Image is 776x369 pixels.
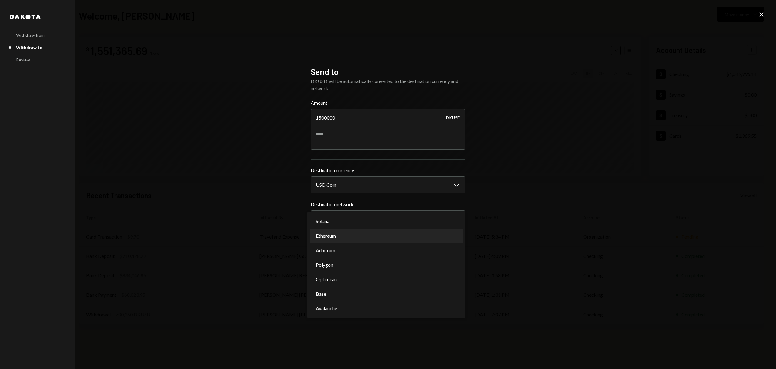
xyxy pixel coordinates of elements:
div: DKUSD will be automatically converted to the destination currency and network [311,77,465,92]
span: Ethereum [316,232,336,239]
label: Destination currency [311,167,465,174]
input: Enter amount [311,109,465,126]
div: Withdraw to [16,45,42,50]
button: Destination currency [311,176,465,193]
div: Review [16,57,30,62]
button: Destination network [311,210,465,227]
h2: Send to [311,66,465,78]
span: Optimism [316,276,337,283]
div: DKUSD [446,109,460,126]
span: Polygon [316,261,333,269]
label: Amount [311,99,465,107]
div: Withdraw from [16,32,45,38]
span: Base [316,290,326,298]
span: Solana [316,218,329,225]
label: Destination network [311,201,465,208]
span: Avalanche [316,305,337,312]
span: Arbitrum [316,247,335,254]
